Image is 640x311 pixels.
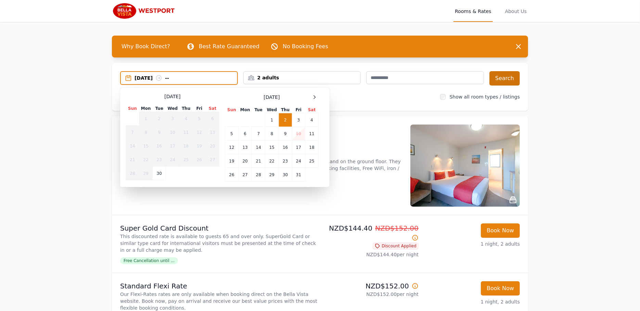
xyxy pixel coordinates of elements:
td: 29 [265,168,279,182]
td: 15 [139,139,153,153]
td: 7 [126,126,139,139]
td: 3 [292,113,305,127]
td: 2 [153,112,166,126]
button: Search [489,71,520,86]
p: NZD$144.40 per night [323,251,419,258]
td: 30 [279,168,292,182]
td: 13 [239,141,252,154]
div: 2 adults [244,74,361,81]
td: 24 [166,153,179,167]
th: Tue [252,107,265,113]
p: NZD$152.00 [323,281,419,291]
p: Super Gold Card Discount [120,223,317,233]
th: Thu [179,105,193,112]
td: 9 [279,127,292,141]
td: 1 [139,112,153,126]
td: 22 [139,153,153,167]
span: [DATE] [164,93,180,100]
span: NZD$152.00 [375,224,419,232]
img: Bella Vista Westport [112,3,178,19]
td: 10 [166,126,179,139]
th: Sat [305,107,319,113]
p: Best Rate Guaranteed [199,42,259,51]
td: 10 [292,127,305,141]
td: 17 [292,141,305,154]
td: 8 [139,126,153,139]
td: 13 [206,126,219,139]
td: 12 [225,141,239,154]
th: Sat [206,105,219,112]
td: 5 [225,127,239,141]
td: 26 [193,153,206,167]
td: 15 [265,141,279,154]
span: Free Cancellation until ... [120,257,178,264]
td: 1 [265,113,279,127]
th: Thu [279,107,292,113]
td: 25 [305,154,319,168]
td: 16 [153,139,166,153]
th: Fri [193,105,206,112]
td: 21 [126,153,139,167]
td: 23 [279,154,292,168]
td: 14 [126,139,139,153]
td: 28 [126,167,139,180]
td: 24 [292,154,305,168]
td: 19 [193,139,206,153]
td: 26 [225,168,239,182]
td: 5 [193,112,206,126]
td: 27 [239,168,252,182]
td: 11 [305,127,319,141]
td: 31 [292,168,305,182]
th: Mon [139,105,153,112]
td: 12 [193,126,206,139]
p: 1 night, 2 adults [424,298,520,305]
td: 17 [166,139,179,153]
td: 18 [179,139,193,153]
td: 23 [153,153,166,167]
p: NZD$144.40 [323,223,419,243]
th: Tue [153,105,166,112]
label: Show all room types / listings [450,94,520,100]
td: 20 [239,154,252,168]
p: This discounted rate is available to guests 65 and over only. SuperGold Card or similar type card... [120,233,317,254]
span: [DATE] [264,94,280,101]
span: Discount Applied [373,243,419,249]
td: 19 [225,154,239,168]
th: Wed [265,107,279,113]
td: 25 [179,153,193,167]
td: 11 [179,126,193,139]
td: 16 [279,141,292,154]
td: 7 [252,127,265,141]
td: 4 [179,112,193,126]
td: 6 [239,127,252,141]
p: NZD$152.00 per night [323,291,419,298]
th: Wed [166,105,179,112]
th: Sun [225,107,239,113]
th: Fri [292,107,305,113]
td: 22 [265,154,279,168]
div: [DATE] -- [135,75,237,81]
p: 1 night, 2 adults [424,241,520,247]
td: 27 [206,153,219,167]
td: 18 [305,141,319,154]
span: Why Book Direct? [116,40,176,53]
td: 4 [305,113,319,127]
td: 3 [166,112,179,126]
th: Sun [126,105,139,112]
td: 14 [252,141,265,154]
button: Book Now [481,223,520,238]
td: 28 [252,168,265,182]
td: 21 [252,154,265,168]
td: 29 [139,167,153,180]
td: 30 [153,167,166,180]
td: 20 [206,139,219,153]
td: 8 [265,127,279,141]
button: Book Now [481,281,520,296]
td: 2 [279,113,292,127]
p: Standard Flexi Rate [120,281,317,291]
th: Mon [239,107,252,113]
td: 6 [206,112,219,126]
p: No Booking Fees [283,42,328,51]
td: 9 [153,126,166,139]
